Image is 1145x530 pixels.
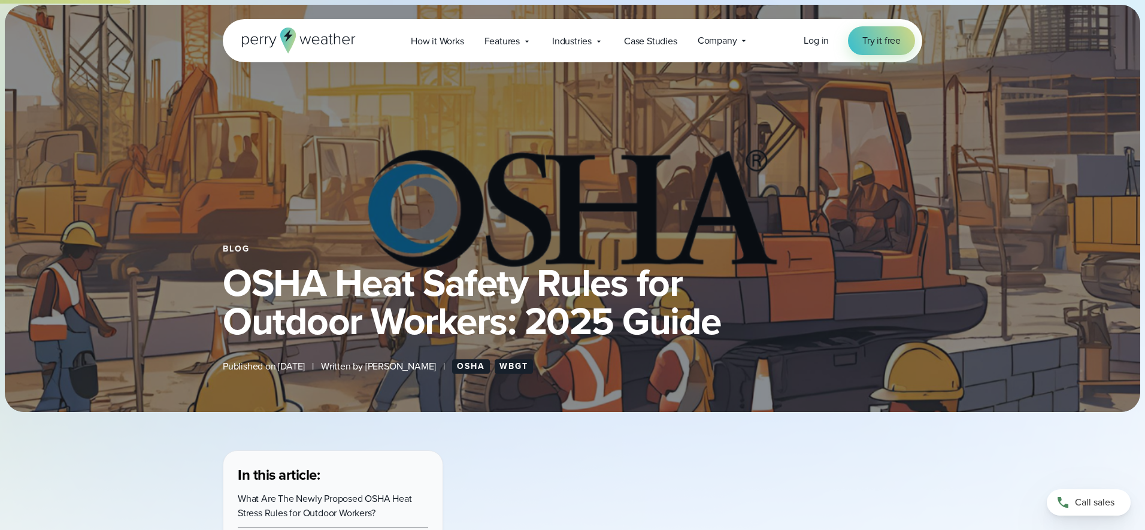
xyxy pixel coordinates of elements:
span: Try it free [862,34,901,48]
span: | [312,359,314,374]
a: What Are The Newly Proposed OSHA Heat Stress Rules for Outdoor Workers? [238,492,412,520]
h3: In this article: [238,465,428,484]
span: Log in [804,34,829,47]
span: | [443,359,445,374]
span: How it Works [411,34,464,49]
a: WBGT [495,359,533,374]
span: Case Studies [624,34,677,49]
a: Try it free [848,26,915,55]
span: Industries [552,34,592,49]
span: Company [698,34,737,48]
h1: OSHA Heat Safety Rules for Outdoor Workers: 2025 Guide [223,264,922,340]
span: Features [484,34,520,49]
a: Call sales [1047,489,1131,516]
span: Published on [DATE] [223,359,305,374]
div: Blog [223,244,922,254]
a: How it Works [401,29,474,53]
span: Written by [PERSON_NAME] [321,359,436,374]
a: Log in [804,34,829,48]
span: Call sales [1075,495,1114,510]
a: Case Studies [614,29,687,53]
a: OSHA [452,359,490,374]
